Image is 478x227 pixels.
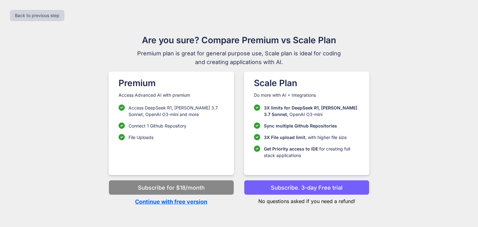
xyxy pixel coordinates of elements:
[109,180,234,195] button: Subscribe for $18/month
[129,104,224,118] p: Access DeepSeek R1, [PERSON_NAME] 3.7 Sonnet, OpenAI O3-mini and more
[254,76,359,90] h1: Scale Plan
[264,135,305,140] span: 3X File upload limit
[244,195,369,205] p: No questions asked if you need a refund!
[264,134,347,141] p: , with higher file size
[129,134,153,141] p: File Uploads
[119,92,224,98] p: Access Advanced AI with premium
[119,134,125,140] img: checklist
[264,146,359,159] p: for creating full stack applications
[134,34,344,47] h1: Are you sure? Compare Premium vs Scale Plan
[254,104,260,111] img: checklist
[264,104,359,118] p: OpenAI O3-mini
[134,49,344,67] span: Premium plan is great for general purpose use, Scale plan is ideal for coding and creating applic...
[129,123,186,129] p: Connect 1 Github Repository
[271,183,343,192] p: Subscribe. 3-day Free trial
[244,180,369,195] button: Subscribe. 3-day Free trial
[254,123,260,129] img: checklist
[10,10,64,21] button: Back to previous step
[254,92,359,98] p: Do more with AI + Integrations
[254,146,260,152] img: checklist
[264,123,337,129] p: Sync multiple Github Repositories
[264,105,357,117] span: 3X limits for DeepSeek R1, [PERSON_NAME] 3.7 Sonnet,
[119,104,125,111] img: checklist
[264,146,318,151] span: Get Priority access to IDE
[109,197,234,206] p: Continue with free version
[138,183,205,192] p: Subscribe for $18/month
[119,123,125,129] img: checklist
[119,76,224,90] h1: Premium
[254,134,260,140] img: checklist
